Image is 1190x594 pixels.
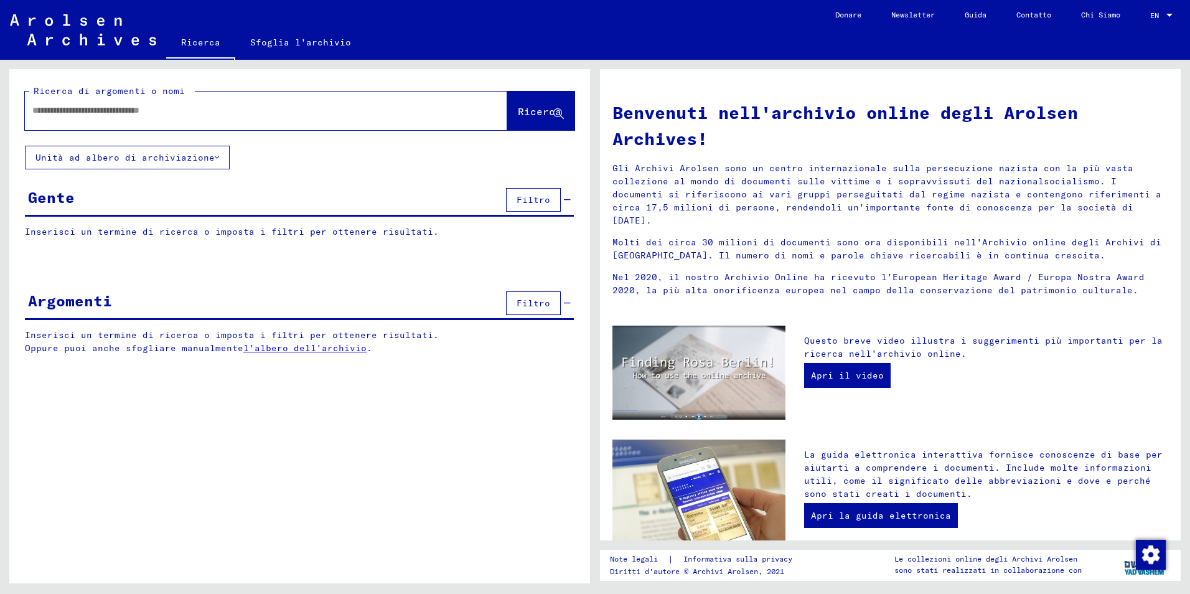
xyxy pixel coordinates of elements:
[35,152,215,163] font: Unità ad albero di archiviazione
[1150,11,1164,20] span: EN
[804,503,958,528] a: Apri la guida elettronica
[668,553,673,566] font: |
[243,342,367,354] a: l'albero dell'archivio
[517,298,550,309] span: Filtro
[506,291,561,315] button: Filtro
[28,186,75,209] div: Gente
[894,565,1082,576] p: sono stati realizzati in collaborazione con
[804,363,891,388] a: Apri il video
[1122,549,1168,580] img: yv_logo.png
[894,554,1082,565] p: Le collezioni online degli Archivi Arolsen
[166,27,235,60] a: Ricerca
[235,27,366,57] a: Sfoglia l'archivio
[506,188,561,212] button: Filtro
[517,194,550,205] span: Filtro
[25,225,574,238] p: Inserisci un termine di ricerca o imposta i filtri per ottenere risultati.
[1135,539,1165,569] div: Modifica consenso
[1136,540,1166,570] img: Change consent
[673,553,807,566] a: Informativa sulla privacy
[10,14,156,45] img: Arolsen_neg.svg
[507,92,574,130] button: Ricerca
[612,440,785,555] img: eguide.jpg
[804,448,1168,501] p: La guida elettronica interattiva fornisce conoscenze di base per aiutarti a comprendere i documen...
[28,290,112,312] div: Argomenti
[612,236,1168,262] p: Molti dei circa 30 milioni di documenti sono ora disponibili nell'Archivio online degli Archivi d...
[612,271,1168,297] p: Nel 2020, il nostro Archivio Online ha ricevuto l'European Heritage Award / Europa Nostra Award 2...
[612,162,1168,227] p: Gli Archivi Arolsen sono un centro internazionale sulla persecuzione nazista con la più vasta col...
[612,326,785,420] img: video.jpg
[610,553,668,566] a: Note legali
[25,329,574,355] p: Inserisci un termine di ricerca o imposta i filtri per ottenere risultati. Oppure puoi anche sfog...
[612,100,1168,152] h1: Benvenuti nell'archivio online degli Arolsen Archives!
[34,85,185,97] mat-label: Ricerca di argomenti o nomi
[610,566,807,577] p: Diritti d'autore © Archivi Arolsen, 2021
[25,146,230,169] button: Unità ad albero di archiviazione
[804,334,1168,361] p: Questo breve video illustra i suggerimenti più importanti per la ricerca nell'archivio online.
[518,105,561,118] span: Ricerca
